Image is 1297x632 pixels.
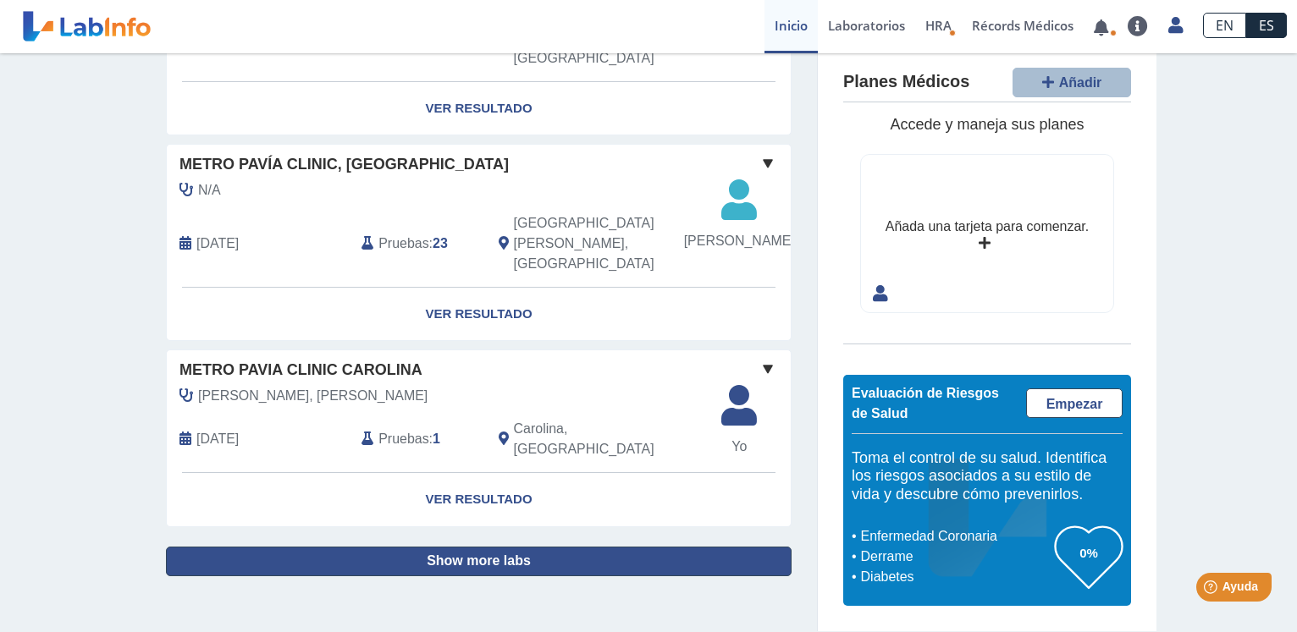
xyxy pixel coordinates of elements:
span: Evaluación de Riesgos de Salud [852,386,999,420]
iframe: Help widget launcher [1146,566,1278,613]
span: 2025-05-27 [196,234,239,254]
a: Ver Resultado [167,288,791,341]
li: Derrame [856,547,1055,568]
li: Diabetes [856,568,1055,588]
span: HRA [925,17,952,34]
b: 1 [433,431,440,446]
button: Añadir [1013,68,1131,97]
span: Carolina, PR [514,419,701,459]
span: N/A [198,180,221,201]
a: Empezar [1026,389,1123,419]
span: Accede y maneja sus planes [890,116,1084,133]
span: Metro Pavia Clinic Carolina [179,359,422,382]
h4: Planes Médicos [843,72,969,92]
div: : [349,419,485,459]
li: Enfermedad Coronaria [856,527,1055,547]
span: Empezar [1046,398,1103,412]
a: EN [1203,13,1246,38]
span: Davis Rosario, Lissette [198,386,428,406]
span: 2025-03-27 [196,429,239,449]
span: [PERSON_NAME] [684,231,795,251]
a: ES [1246,13,1287,38]
span: Pruebas [378,234,428,254]
b: 23 [433,236,448,250]
span: Pruebas [378,429,428,449]
div: Añada una tarjeta para comenzar. [886,217,1089,237]
h3: 0% [1055,543,1123,564]
span: Añadir [1059,75,1102,90]
span: Metro Pavía Clinic, [GEOGRAPHIC_DATA] [179,153,509,176]
h5: Toma el control de su salud. Identifica los riesgos asociados a su estilo de vida y descubre cómo... [852,449,1123,504]
a: Ver Resultado [167,82,791,135]
button: Show more labs [166,547,792,576]
span: San Juan, PR [514,213,701,274]
span: Yo [711,437,767,457]
div: : [349,213,485,274]
a: Ver Resultado [167,473,791,526]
